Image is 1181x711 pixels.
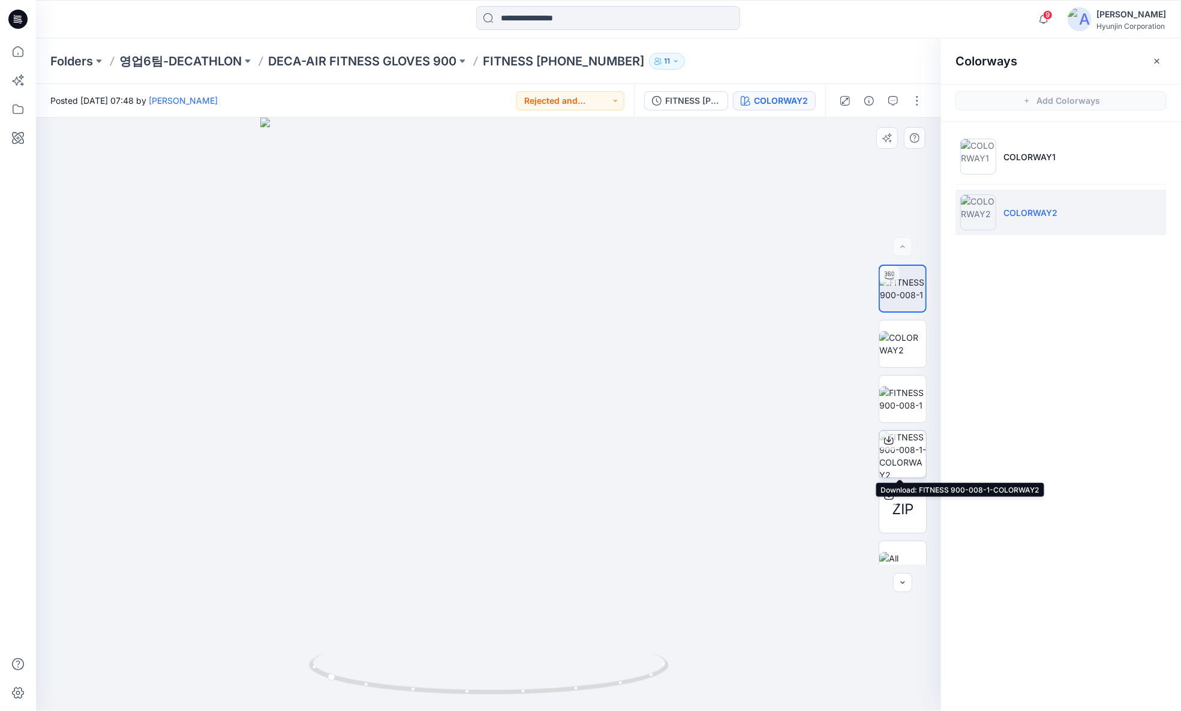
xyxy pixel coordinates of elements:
div: Hyunjin Corporation [1096,22,1166,31]
p: FITNESS [PHONE_NUMBER] [483,53,644,70]
div: [PERSON_NAME] [1096,7,1166,22]
a: [PERSON_NAME] [149,95,218,106]
p: COLORWAY1 [1003,151,1056,163]
img: COLORWAY1 [960,139,996,175]
img: FITNESS 900-008-1 [879,386,926,412]
span: 9 [1043,10,1053,20]
button: 11 [649,53,685,70]
p: 11 [664,55,670,68]
img: All colorways [879,552,926,577]
h2: Colorways [955,54,1017,68]
div: COLORWAY2 [754,94,808,107]
button: Details [860,91,879,110]
button: COLORWAY2 [733,91,816,110]
span: ZIP [892,499,913,520]
a: 영업6팀-DECATHLON [119,53,242,70]
a: Folders [50,53,93,70]
p: COLORWAY2 [1003,206,1057,219]
img: COLORWAY2 [879,331,926,356]
img: FITNESS 900-008-1-COLORWAY2 [879,431,926,478]
a: DECA-AIR FITNESS GLOVES 900 [268,53,456,70]
button: FITNESS [PHONE_NUMBER] [644,91,728,110]
div: FITNESS [PHONE_NUMBER] [665,94,720,107]
img: COLORWAY2 [960,194,996,230]
span: Posted [DATE] 07:48 by [50,94,218,107]
img: FITNESS 900-008-1 [880,276,925,301]
img: avatar [1068,7,1092,31]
